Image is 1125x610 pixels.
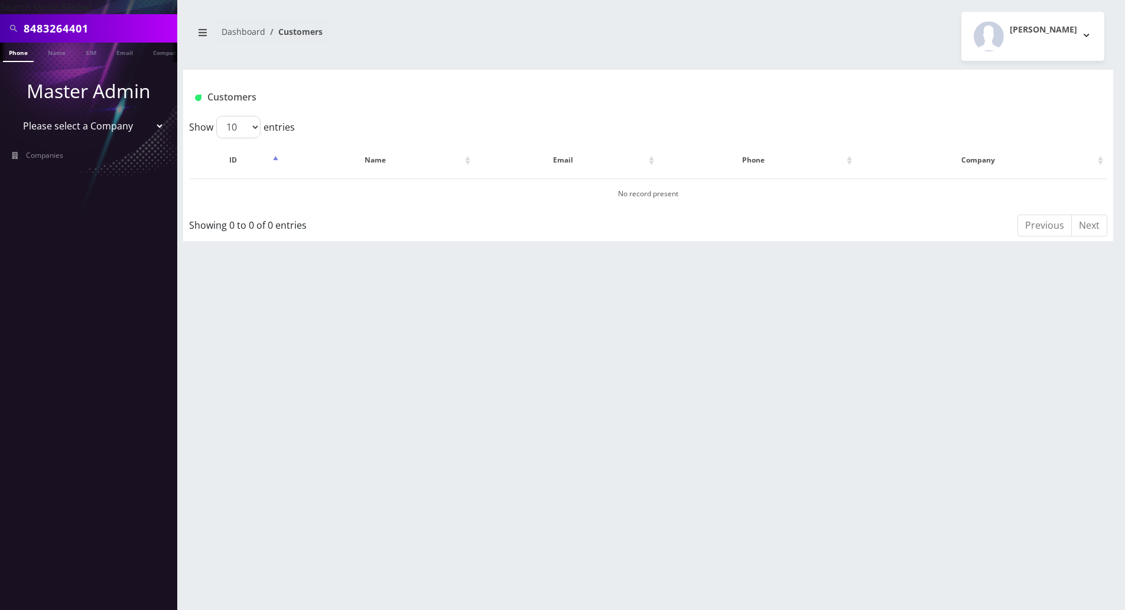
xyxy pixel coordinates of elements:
[658,143,854,177] th: Phone: activate to sort column ascending
[61,1,92,14] strong: Global
[80,43,102,61] a: SIM
[282,143,473,177] th: Name: activate to sort column ascending
[216,116,261,138] select: Showentries
[961,12,1104,61] button: [PERSON_NAME]
[24,17,174,40] input: Search All Companies
[42,43,71,61] a: Name
[1010,25,1077,35] h2: [PERSON_NAME]
[189,116,295,138] label: Show entries
[26,150,63,160] span: Companies
[856,143,1106,177] th: Company: activate to sort column ascending
[147,43,187,61] a: Company
[222,26,265,37] a: Dashboard
[195,92,947,103] h1: Customers
[265,25,323,38] li: Customers
[189,213,563,232] div: Showing 0 to 0 of 0 entries
[1017,215,1072,236] a: Previous
[190,143,281,177] th: ID: activate to sort column descending
[192,20,639,53] nav: breadcrumb
[110,43,139,61] a: Email
[3,43,34,62] a: Phone
[1071,215,1107,236] a: Next
[190,179,1106,209] td: No record present
[474,143,657,177] th: Email: activate to sort column ascending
